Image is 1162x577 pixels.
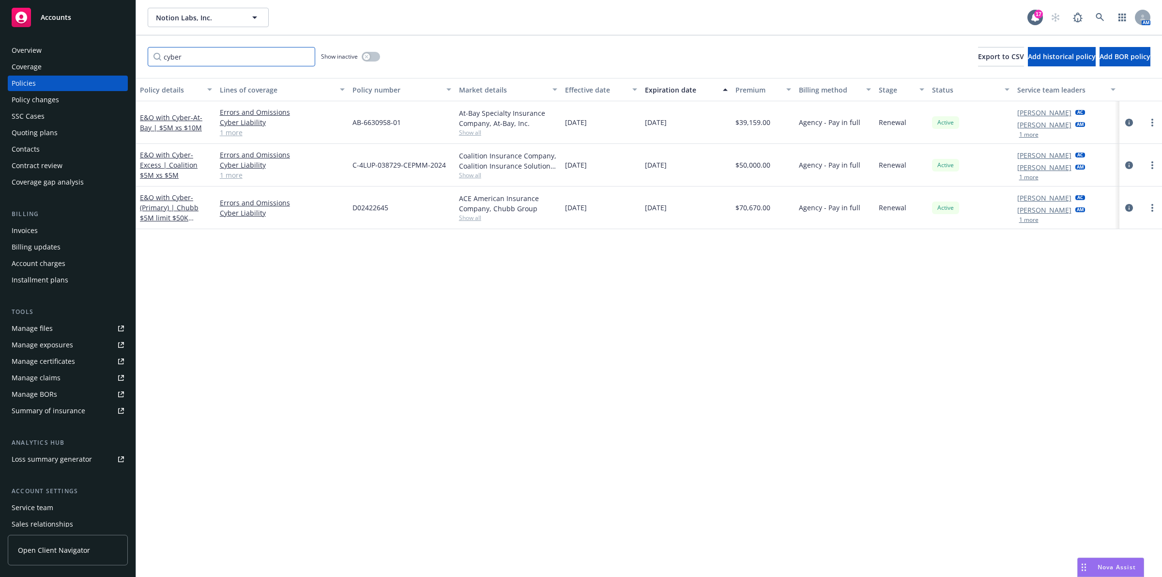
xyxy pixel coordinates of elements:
a: Coverage gap analysis [8,174,128,190]
span: Add BOR policy [1100,52,1150,61]
div: Sales relationships [12,516,73,532]
button: 1 more [1019,174,1039,180]
div: Coverage gap analysis [12,174,84,190]
a: Start snowing [1046,8,1065,27]
a: Coverage [8,59,128,75]
a: Policies [8,76,128,91]
div: Coverage [12,59,42,75]
div: Account charges [12,256,65,271]
div: Contract review [12,158,62,173]
a: Installment plans [8,272,128,288]
button: Market details [455,78,562,101]
a: Contract review [8,158,128,173]
a: Manage exposures [8,337,128,353]
button: Add historical policy [1028,47,1096,66]
span: [DATE] [565,203,587,213]
a: E&O with Cyber [140,113,202,132]
a: [PERSON_NAME] [1017,108,1071,118]
div: Account settings [8,486,128,496]
div: Service team [12,500,53,515]
div: Billing [8,209,128,219]
a: Manage BORs [8,387,128,402]
div: Policy changes [12,92,59,108]
a: [PERSON_NAME] [1017,205,1071,215]
button: 1 more [1019,217,1039,223]
button: Billing method [795,78,875,101]
span: Notion Labs, Inc. [156,13,240,23]
span: Renewal [879,117,906,127]
button: Add BOR policy [1100,47,1150,66]
div: Service team leaders [1017,85,1105,95]
a: SSC Cases [8,109,128,124]
a: 1 more [220,127,345,138]
div: Loss summary generator [12,452,92,467]
div: Overview [12,43,42,58]
div: Analytics hub [8,438,128,448]
a: E&O with Cyber [140,150,198,180]
span: [DATE] [645,117,667,127]
button: Premium [732,78,795,101]
span: Show all [459,128,558,137]
a: more [1147,159,1158,171]
a: Sales relationships [8,516,128,532]
div: Tools [8,307,128,317]
div: Summary of insurance [12,403,85,419]
div: Market details [459,85,547,95]
a: Contacts [8,141,128,157]
a: Accounts [8,4,128,31]
span: - At-Bay | $5M xs $10M [140,113,202,132]
a: [PERSON_NAME] [1017,162,1071,172]
a: Manage claims [8,370,128,386]
div: Invoices [12,223,38,238]
a: circleInformation [1123,202,1135,214]
div: Stage [879,85,914,95]
span: Add historical policy [1028,52,1096,61]
a: Manage files [8,321,128,336]
div: Manage claims [12,370,61,386]
a: Errors and Omissions [220,198,345,208]
div: 17 [1034,10,1043,18]
a: [PERSON_NAME] [1017,193,1071,203]
a: circleInformation [1123,159,1135,171]
a: Summary of insurance [8,403,128,419]
a: Report a Bug [1068,8,1087,27]
span: Active [936,118,955,127]
a: Search [1090,8,1110,27]
button: Policy number [349,78,455,101]
div: Installment plans [12,272,68,288]
a: Errors and Omissions [220,150,345,160]
a: Account charges [8,256,128,271]
div: Policies [12,76,36,91]
div: Coalition Insurance Company, Coalition Insurance Solutions (Carrier) [459,151,558,171]
span: Agency - Pay in full [799,117,860,127]
div: Policy number [352,85,441,95]
span: [DATE] [565,117,587,127]
div: Effective date [565,85,627,95]
div: ACE American Insurance Company, Chubb Group [459,193,558,214]
a: Cyber Liability [220,117,345,127]
a: 1 more [220,170,345,180]
button: Policy details [136,78,216,101]
span: - Excess | Coalition $5M xs $5M [140,150,198,180]
div: Premium [735,85,781,95]
div: Manage BORs [12,387,57,402]
input: Filter by keyword... [148,47,315,66]
a: Loss summary generator [8,452,128,467]
span: Open Client Navigator [18,545,90,555]
div: SSC Cases [12,109,45,124]
button: Lines of coverage [216,78,349,101]
div: At-Bay Specialty Insurance Company, At-Bay, Inc. [459,108,558,128]
a: Service team [8,500,128,515]
button: Export to CSV [978,47,1024,66]
a: Switch app [1113,8,1132,27]
span: Show all [459,214,558,222]
a: more [1147,202,1158,214]
a: more [1147,117,1158,128]
div: Expiration date [645,85,717,95]
a: circleInformation [1123,117,1135,128]
div: Billing updates [12,239,61,255]
span: Active [936,161,955,170]
div: Drag to move [1078,558,1090,577]
span: Agency - Pay in full [799,203,860,213]
a: Quoting plans [8,125,128,140]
